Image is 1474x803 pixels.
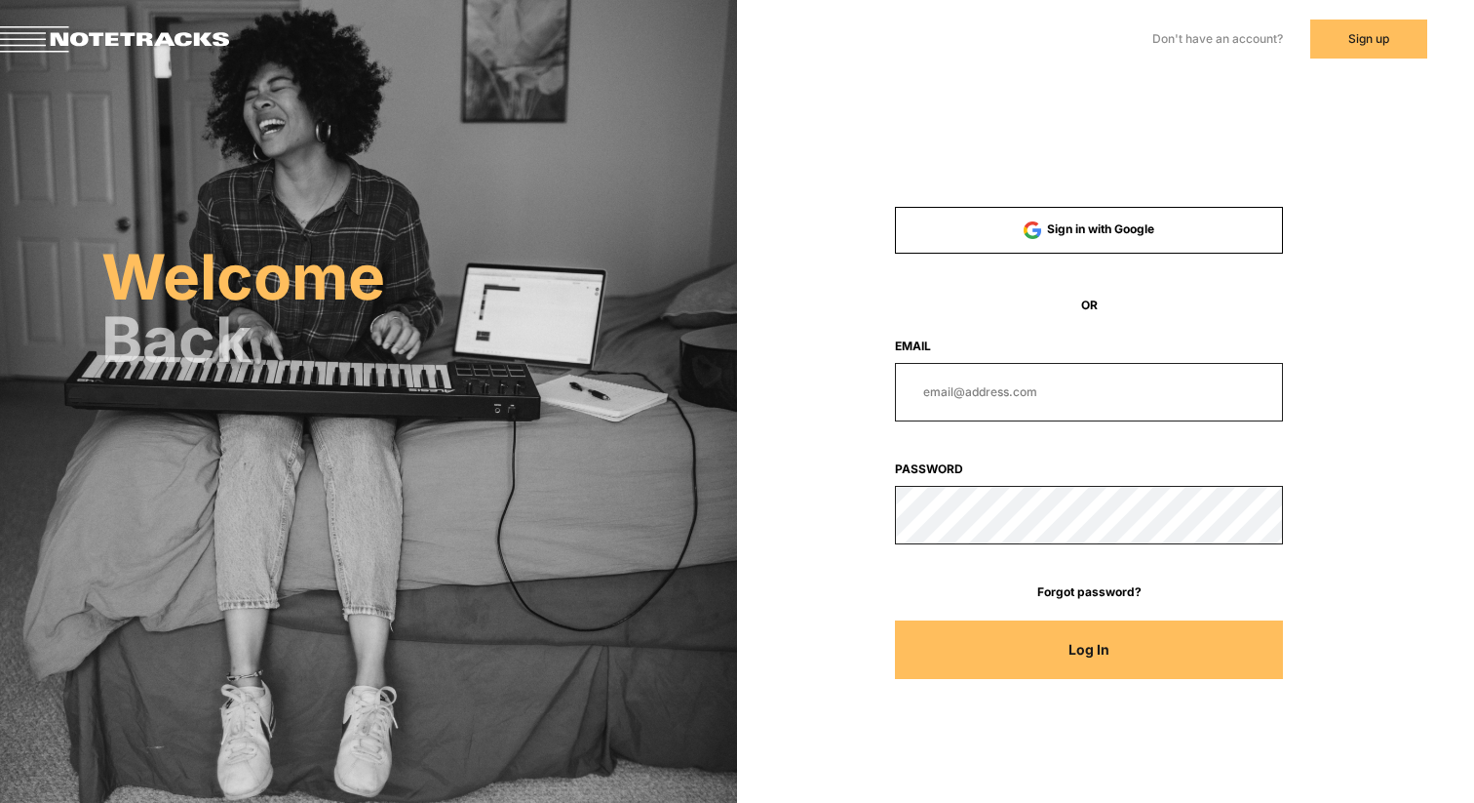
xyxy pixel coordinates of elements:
[1310,20,1427,59] button: Sign up
[895,461,1283,478] label: Password
[895,621,1283,679] button: Log In
[101,250,737,304] h2: Welcome
[895,583,1283,601] a: Forgot password?
[101,312,737,367] h2: Back
[1047,221,1154,236] span: Sign in with Google
[895,338,1283,355] label: Email
[895,207,1283,254] button: Sign in with Google
[1152,30,1283,48] label: Don't have an account?
[895,363,1283,422] input: email@address.com
[895,297,1283,314] span: OR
